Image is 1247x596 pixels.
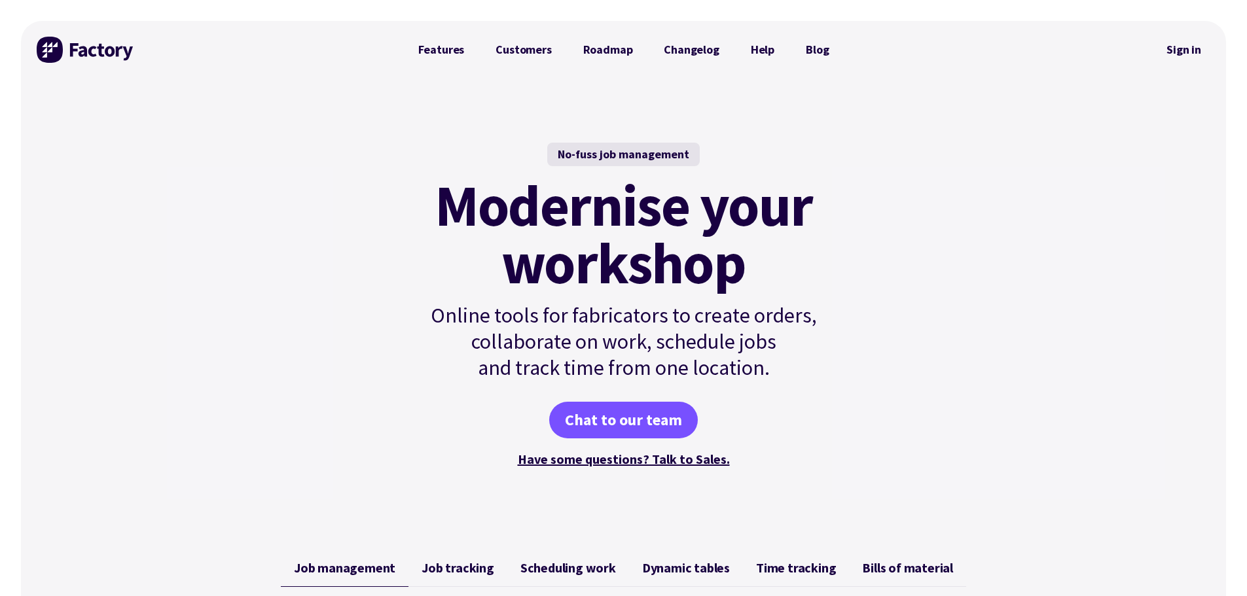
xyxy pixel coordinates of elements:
nav: Secondary Navigation [1157,35,1210,65]
a: Customers [480,37,567,63]
span: Job tracking [422,560,494,576]
nav: Primary Navigation [403,37,845,63]
a: Sign in [1157,35,1210,65]
a: Features [403,37,480,63]
a: Help [735,37,790,63]
span: Dynamic tables [642,560,730,576]
a: Changelog [648,37,734,63]
mark: Modernise your workshop [435,177,812,292]
span: Scheduling work [520,560,616,576]
a: Roadmap [568,37,649,63]
a: Have some questions? Talk to Sales. [518,451,730,467]
span: Job management [294,560,395,576]
span: Bills of material [862,560,953,576]
p: Online tools for fabricators to create orders, collaborate on work, schedule jobs and track time ... [403,302,845,381]
div: No-fuss job management [547,143,700,166]
span: Time tracking [756,560,836,576]
a: Blog [790,37,844,63]
a: Chat to our team [549,402,698,438]
img: Factory [37,37,135,63]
